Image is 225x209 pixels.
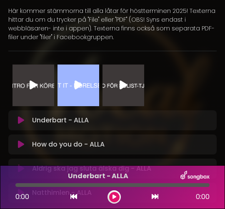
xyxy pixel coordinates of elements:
p: How do you do - ALLA [32,139,212,149]
p: Underbart - ALLA [15,171,180,181]
img: Video Thumbnail [102,65,144,106]
p: Underbart - ALLA [32,115,212,125]
p: Här kommer stämmorna till alla låtar för höstterminen 2025! Texterna hittar du om du trycker på "... [8,7,217,42]
p: Aldrig ska jag sluta älska dig - ALLA [32,164,212,174]
span: 0:00 [15,192,29,202]
img: Video Thumbnail [12,65,54,106]
span: 0:00 [196,192,210,202]
img: songbox-logo-white.png [180,171,210,182]
img: Video Thumbnail [57,65,99,106]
